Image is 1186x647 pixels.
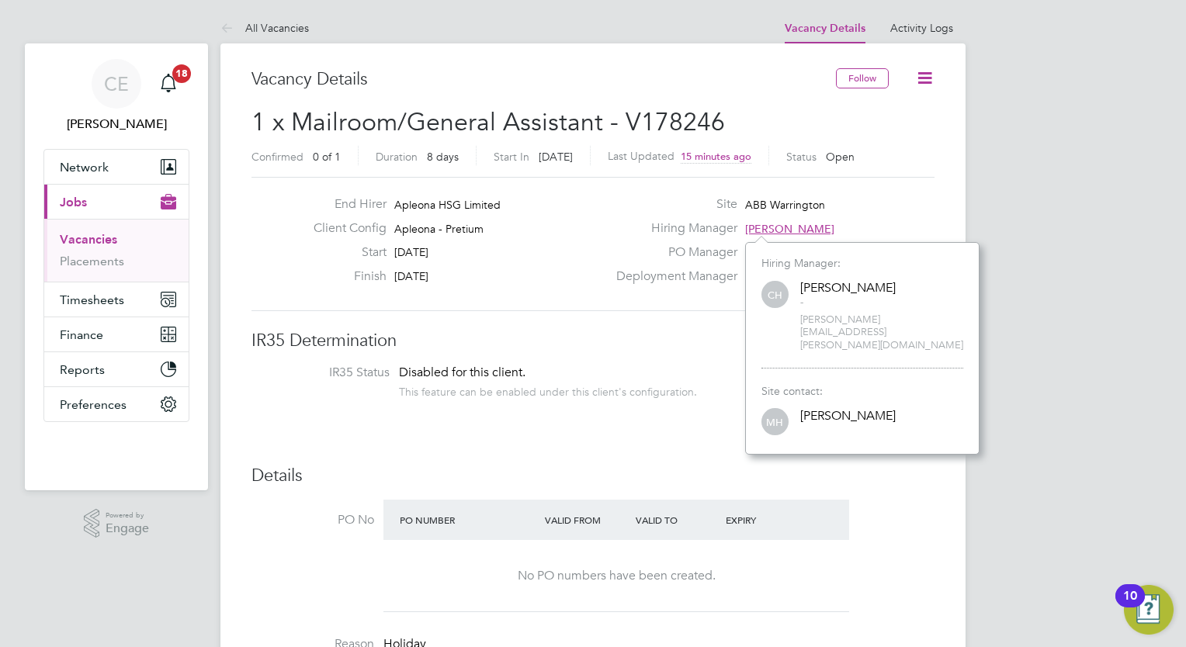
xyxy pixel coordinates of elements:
label: Duration [376,150,418,164]
span: 0 of 1 [313,150,341,164]
div: Valid From [541,506,632,534]
a: Placements [60,254,124,268]
label: Site [607,196,737,213]
button: Preferences [44,387,189,421]
span: MH [761,409,789,436]
button: Jobs [44,185,189,219]
label: Status [786,150,817,164]
span: 1 x Mailroom/General Assistant - V178246 [251,107,725,137]
label: Last Updated [608,149,674,163]
a: All Vacancies [220,21,309,35]
span: Apleona - Pretium [394,222,484,236]
div: This feature can be enabled under this client's configuration. [399,381,697,399]
button: Timesheets [44,282,189,317]
a: CE[PERSON_NAME] [43,59,189,133]
span: [DATE] [539,150,573,164]
span: Engage [106,522,149,535]
span: CE [104,74,129,94]
div: Valid To [632,506,723,534]
label: Start In [494,150,529,164]
span: - [800,296,896,310]
label: End Hirer [301,196,387,213]
span: [DATE] [394,245,428,259]
span: Finance [60,327,103,342]
img: berryrecruitment-logo-retina.png [71,438,161,462]
div: Site contact: [761,384,963,398]
span: Jobs [60,195,87,209]
span: 8 days [427,150,459,164]
label: IR35 Status [267,365,390,381]
a: Powered byEngage [84,509,150,538]
span: ABB Warrington [745,198,825,212]
button: Open Resource Center, 10 new notifications [1124,585,1174,635]
span: Collette Ellis [43,115,189,133]
label: PO No [251,512,374,528]
label: Confirmed [251,150,303,164]
a: Go to home page [43,438,189,462]
a: Vacancies [60,232,117,247]
span: Open [826,150,855,164]
span: 18 [172,64,191,83]
span: Timesheets [60,292,124,307]
h3: IR35 Determination [251,330,935,352]
label: Finish [301,268,387,285]
span: [DATE] [394,269,428,283]
button: Reports [44,352,189,386]
div: PO Number [396,506,541,534]
span: 15 minutes ago [681,150,751,163]
h3: Vacancy Details [251,68,836,91]
a: 18 [153,59,184,109]
label: Hiring Manager [607,220,737,237]
label: Deployment Manager [607,268,737,285]
div: Hiring Manager: [761,256,963,270]
span: Powered by [106,509,149,522]
span: [PERSON_NAME] [745,222,834,236]
span: Apleona HSG Limited [394,198,501,212]
button: Network [44,150,189,184]
h3: Details [251,465,935,487]
div: Jobs [44,219,189,282]
a: Vacancy Details [785,22,865,35]
a: Activity Logs [890,21,953,35]
label: PO Manager [607,244,737,261]
span: [PERSON_NAME][EMAIL_ADDRESS][PERSON_NAME][DOMAIN_NAME] [800,313,963,353]
span: Preferences [60,397,127,412]
div: [PERSON_NAME] [800,408,896,424]
span: Disabled for this client. [399,365,525,380]
span: CH [761,282,789,309]
div: 10 [1123,596,1137,616]
label: Client Config [301,220,387,237]
label: Start [301,244,387,261]
div: [PERSON_NAME] [800,280,896,296]
span: Network [60,160,109,175]
button: Finance [44,317,189,351]
nav: Main navigation [25,43,208,490]
div: No PO numbers have been created. [399,568,834,584]
button: Follow [836,68,889,88]
span: Reports [60,362,105,377]
div: Expiry [722,506,813,534]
